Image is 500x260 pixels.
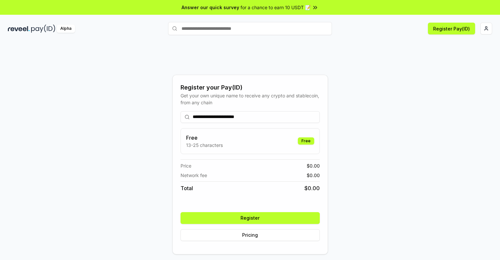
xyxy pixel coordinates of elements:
[181,212,320,224] button: Register
[307,172,320,179] span: $ 0.00
[186,142,223,149] p: 13-25 characters
[31,25,55,33] img: pay_id
[304,184,320,192] span: $ 0.00
[186,134,223,142] h3: Free
[428,23,475,34] button: Register Pay(ID)
[298,137,314,145] div: Free
[8,25,30,33] img: reveel_dark
[181,92,320,106] div: Get your own unique name to receive any crypto and stablecoin, from any chain
[182,4,239,11] span: Answer our quick survey
[181,83,320,92] div: Register your Pay(ID)
[307,162,320,169] span: $ 0.00
[181,162,191,169] span: Price
[181,184,193,192] span: Total
[57,25,75,33] div: Alpha
[240,4,311,11] span: for a chance to earn 10 USDT 📝
[181,172,207,179] span: Network fee
[181,229,320,241] button: Pricing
